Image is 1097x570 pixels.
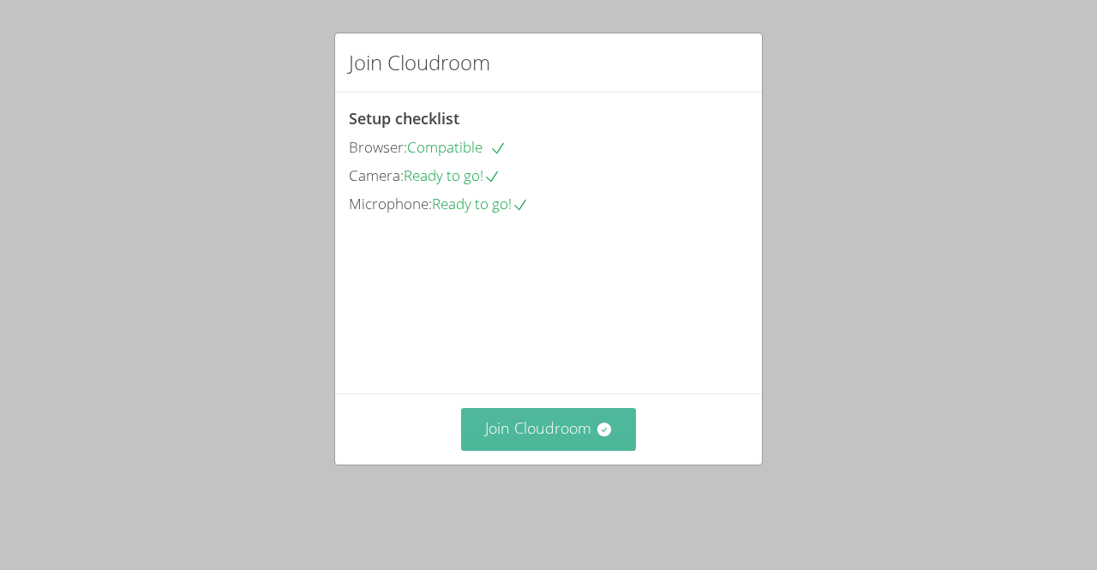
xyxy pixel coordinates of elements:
span: Compatible [407,137,507,157]
button: Join Cloudroom [461,408,637,450]
span: Camera: [349,165,404,185]
span: Ready to go! [432,194,529,213]
span: Ready to go! [404,165,501,185]
span: Microphone: [349,194,432,213]
span: Setup checklist [349,108,459,129]
span: Browser: [349,137,407,157]
h2: Join Cloudroom [349,47,490,78]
